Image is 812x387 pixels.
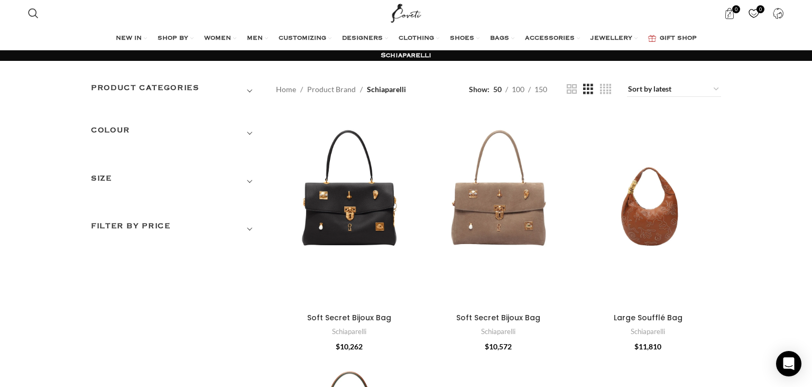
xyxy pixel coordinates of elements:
a: CUSTOMIZING [279,28,331,49]
a: Large Soufflé Bag [575,113,721,308]
a: JEWELLERY [590,28,638,49]
span: ACCESSORIES [525,34,575,43]
a: Site logo [389,8,424,17]
a: 0 [719,3,741,24]
span: $ [485,342,489,351]
a: Schiaparelli [332,327,366,337]
div: Open Intercom Messenger [776,351,801,376]
a: ACCESSORIES [525,28,580,49]
h3: COLOUR [91,124,260,142]
a: Soft Secret Bijoux Bag [307,312,391,323]
span: CLOTHING [399,34,434,43]
span: WOMEN [204,34,231,43]
span: 0 [732,5,740,13]
a: WOMEN [204,28,236,49]
a: Soft Secret Bijoux Bag [456,312,540,323]
a: SHOES [450,28,479,49]
a: SHOP BY [158,28,193,49]
span: CUSTOMIZING [279,34,326,43]
h3: SIZE [91,173,260,191]
a: Search [23,3,44,24]
a: Large Soufflé Bag [614,312,682,323]
span: 0 [756,5,764,13]
span: NEW IN [116,34,142,43]
span: JEWELLERY [590,34,632,43]
span: BAGS [490,34,509,43]
a: DESIGNERS [342,28,388,49]
div: Main navigation [23,28,789,49]
bdi: 10,572 [485,342,512,351]
span: MEN [247,34,263,43]
a: GIFT SHOP [648,28,697,49]
span: GIFT SHOP [660,34,697,43]
a: Soft Secret Bijoux Bag [426,113,572,308]
span: $ [336,342,340,351]
bdi: 11,810 [634,342,661,351]
h3: Product categories [91,82,260,100]
a: NEW IN [116,28,147,49]
a: BAGS [490,28,514,49]
a: Schiaparelli [631,327,665,337]
img: GiftBag [648,35,656,42]
div: My Wishlist [743,3,765,24]
h3: Filter by price [91,220,260,238]
a: Soft Secret Bijoux Bag [276,113,422,308]
span: $ [634,342,639,351]
span: SHOP BY [158,34,188,43]
span: SHOES [450,34,474,43]
a: Schiaparelli [481,327,515,337]
bdi: 10,262 [336,342,363,351]
a: MEN [247,28,268,49]
a: CLOTHING [399,28,439,49]
a: 0 [743,3,765,24]
span: DESIGNERS [342,34,383,43]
